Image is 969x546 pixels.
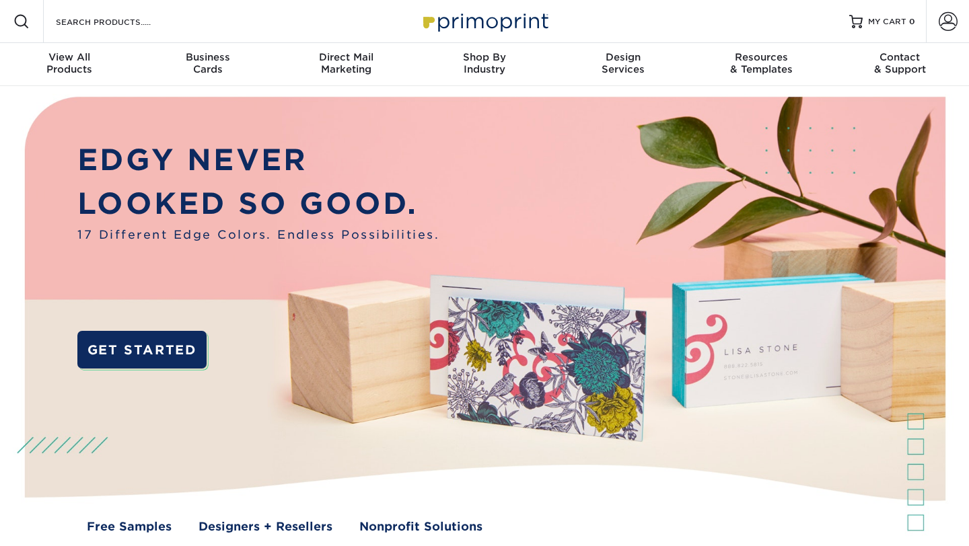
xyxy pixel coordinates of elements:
[554,43,692,86] a: DesignServices
[868,16,906,28] span: MY CART
[830,51,969,75] div: & Support
[55,13,186,30] input: SEARCH PRODUCTS.....
[692,43,831,86] a: Resources& Templates
[87,518,172,535] a: Free Samples
[277,43,415,86] a: Direct MailMarketing
[830,43,969,86] a: Contact& Support
[277,51,415,75] div: Marketing
[139,43,277,86] a: BusinessCards
[77,226,439,243] span: 17 Different Edge Colors. Endless Possibilities.
[554,51,692,75] div: Services
[139,51,277,75] div: Cards
[909,17,915,26] span: 0
[830,51,969,63] span: Contact
[139,51,277,63] span: Business
[77,331,206,369] a: GET STARTED
[692,51,831,63] span: Resources
[359,518,482,535] a: Nonprofit Solutions
[415,43,554,86] a: Shop ByIndustry
[692,51,831,75] div: & Templates
[77,139,439,182] p: EDGY NEVER
[77,182,439,226] p: LOOKED SO GOOD.
[415,51,554,75] div: Industry
[554,51,692,63] span: Design
[277,51,415,63] span: Direct Mail
[415,51,554,63] span: Shop By
[417,7,552,36] img: Primoprint
[199,518,332,535] a: Designers + Resellers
